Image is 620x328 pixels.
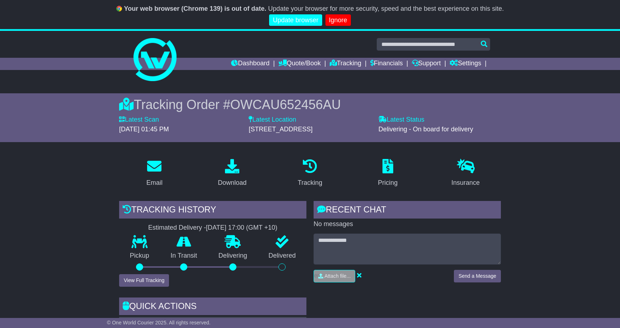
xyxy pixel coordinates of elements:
div: Quick Actions [119,297,306,317]
span: OWCAU652456AU [230,97,341,112]
a: Tracking [293,156,327,190]
label: Latest Scan [119,116,159,124]
p: Pickup [119,252,160,260]
a: Email [142,156,167,190]
button: Send a Message [454,270,501,282]
a: Tracking [330,58,361,70]
div: Insurance [451,178,480,188]
a: Support [412,58,441,70]
p: In Transit [160,252,208,260]
span: [DATE] 01:45 PM [119,126,169,133]
b: Your web browser (Chrome 139) is out of date. [124,5,267,12]
a: Pricing [373,156,402,190]
label: Latest Location [249,116,296,124]
div: Pricing [378,178,398,188]
p: No messages [314,220,501,228]
div: Tracking history [119,201,306,220]
a: Download [213,156,251,190]
a: Settings [450,58,481,70]
a: Ignore [325,14,351,26]
label: Latest Status [379,116,424,124]
div: Email [146,178,163,188]
a: Insurance [447,156,484,190]
span: © One World Courier 2025. All rights reserved. [107,320,211,325]
a: Financials [370,58,403,70]
p: Delivered [258,252,307,260]
a: Dashboard [231,58,269,70]
div: Tracking [298,178,322,188]
div: RECENT CHAT [314,201,501,220]
button: View Full Tracking [119,274,169,287]
span: Update your browser for more security, speed and the best experience on this site. [268,5,504,12]
span: Delivering - On board for delivery [379,126,473,133]
div: [DATE] 17:00 (GMT +10) [206,224,277,232]
div: Estimated Delivery - [119,224,306,232]
div: Download [218,178,246,188]
a: Update browser [269,14,322,26]
div: Tracking Order # [119,97,501,112]
a: Quote/Book [278,58,321,70]
span: [STREET_ADDRESS] [249,126,313,133]
p: Delivering [208,252,258,260]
